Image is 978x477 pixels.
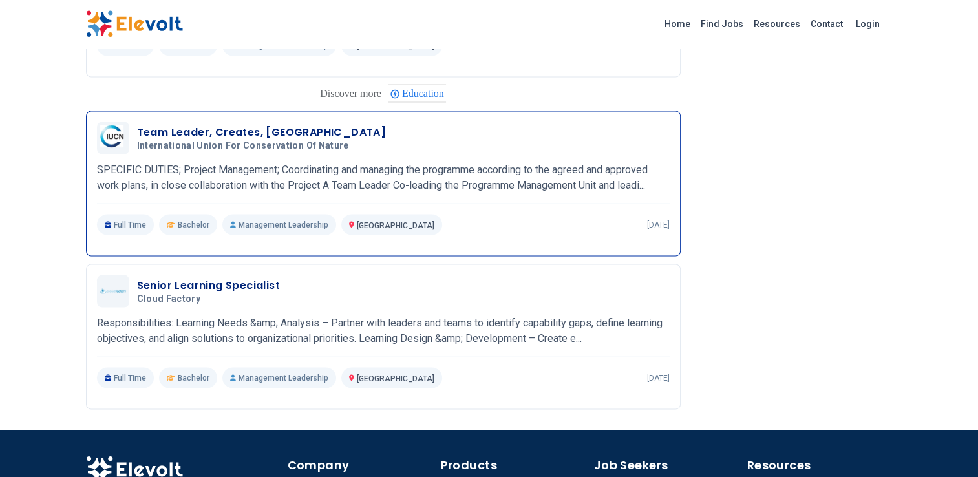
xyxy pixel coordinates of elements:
[441,456,586,474] h4: Products
[696,14,749,34] a: Find Jobs
[178,219,209,229] span: Bachelor
[97,122,670,235] a: International Union for Conservation of NatureTeam Leader, Creates, [GEOGRAPHIC_DATA]Internationa...
[357,220,434,229] span: [GEOGRAPHIC_DATA]
[178,372,209,383] span: Bachelor
[100,125,126,151] img: International Union for Conservation of Nature
[594,456,739,474] h4: Job Seekers
[222,214,336,235] p: Management Leadership
[747,456,893,474] h4: Resources
[647,219,670,229] p: [DATE]
[659,14,696,34] a: Home
[749,14,805,34] a: Resources
[97,275,670,388] a: Cloud FactorySenior Learning SpecialistCloud FactoryResponsibilities: Learning Needs &amp; Analys...
[647,372,670,383] p: [DATE]
[137,124,387,140] h3: Team Leader, Creates, [GEOGRAPHIC_DATA]
[288,456,433,474] h4: Company
[805,14,848,34] a: Contact
[97,214,154,235] p: Full Time
[402,88,448,99] span: Education
[388,84,446,102] div: Education
[357,374,434,383] span: [GEOGRAPHIC_DATA]
[222,367,336,388] p: Management Leadership
[137,140,349,151] span: International Union for Conservation of Nature
[137,293,201,304] span: Cloud Factory
[320,85,381,103] div: These are topics related to the article that might interest you
[97,315,670,346] p: Responsibilities: Learning Needs &amp; Analysis – Partner with leaders and teams to identify capa...
[137,277,280,293] h3: Senior Learning Specialist
[97,162,670,193] p: SPECIFIC DUTIES; Project Management; Coordinating and managing the programme according to the agr...
[913,415,978,477] iframe: Chat Widget
[86,10,183,37] img: Elevolt
[97,367,154,388] p: Full Time
[100,288,126,293] img: Cloud Factory
[848,11,888,37] a: Login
